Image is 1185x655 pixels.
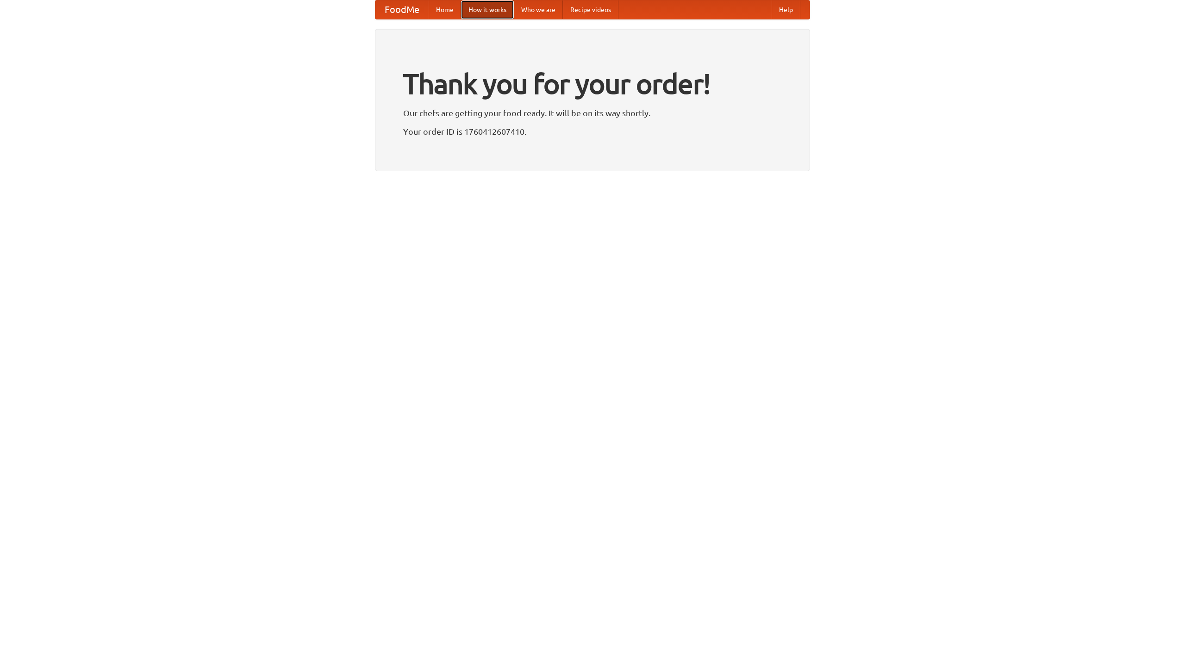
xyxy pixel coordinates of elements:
[403,62,782,106] h1: Thank you for your order!
[375,0,429,19] a: FoodMe
[772,0,800,19] a: Help
[403,106,782,120] p: Our chefs are getting your food ready. It will be on its way shortly.
[429,0,461,19] a: Home
[403,125,782,138] p: Your order ID is 1760412607410.
[461,0,514,19] a: How it works
[563,0,618,19] a: Recipe videos
[514,0,563,19] a: Who we are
